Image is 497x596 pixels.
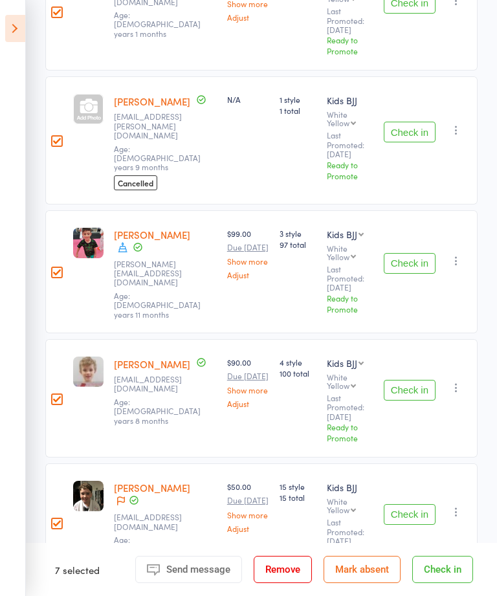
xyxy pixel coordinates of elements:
[166,564,230,575] span: Send message
[73,228,104,258] img: image1615962581.png
[280,239,316,250] span: 97 total
[327,373,373,390] div: White
[227,481,269,532] div: $50.00
[412,556,473,583] button: Check in
[227,371,269,381] small: Due [DATE]
[280,105,316,116] span: 1 total
[327,159,373,181] div: Ready to Promote
[114,112,198,140] small: lia.crichton@gmail.com
[327,6,373,34] small: Last Promoted: [DATE]
[227,228,269,279] div: $99.00
[227,511,269,519] a: Show more
[227,13,269,21] a: Adjust
[327,292,373,315] div: Ready to Promote
[327,34,373,56] div: Ready to Promote
[384,122,436,142] button: Check in
[227,496,269,505] small: Due [DATE]
[114,513,198,531] small: Alexlpotter@bigpond.com
[114,94,190,108] a: [PERSON_NAME]
[324,556,401,583] button: Mark absent
[327,252,349,261] div: Yellow
[227,386,269,394] a: Show more
[114,290,201,320] span: Age: [DEMOGRAPHIC_DATA] years 11 months
[227,257,269,265] a: Show more
[73,357,104,387] img: image1609293849.png
[114,396,201,426] span: Age: [DEMOGRAPHIC_DATA] years 8 months
[327,244,373,261] div: White
[280,357,316,368] span: 4 style
[280,492,316,503] span: 15 total
[114,375,198,393] small: shelle19@hotmail.com
[327,381,349,390] div: Yellow
[384,253,436,274] button: Check in
[327,118,349,127] div: Yellow
[114,175,157,190] span: Cancelled
[327,357,357,370] div: Kids BJJ
[254,556,312,583] button: Remove
[227,243,269,252] small: Due [DATE]
[327,421,373,443] div: Ready to Promote
[280,94,316,105] span: 1 style
[114,481,190,494] a: [PERSON_NAME]
[227,524,269,533] a: Adjust
[384,380,436,401] button: Check in
[227,357,269,408] div: $90.00
[114,534,201,564] span: Age: [DEMOGRAPHIC_DATA] years 11 months
[227,270,269,279] a: Adjust
[135,556,242,583] button: Send message
[114,143,201,173] span: Age: [DEMOGRAPHIC_DATA] years 9 months
[227,399,269,408] a: Adjust
[327,518,373,546] small: Last Promoted: [DATE]
[327,505,349,514] div: Yellow
[327,110,373,127] div: White
[114,357,190,371] a: [PERSON_NAME]
[227,94,269,105] div: N/A
[327,94,373,107] div: Kids BJJ
[280,228,316,239] span: 3 style
[73,481,104,511] img: image1751358624.png
[327,497,373,514] div: White
[280,481,316,492] span: 15 style
[384,504,436,525] button: Check in
[55,556,100,583] div: 7 selected
[280,368,316,379] span: 100 total
[327,228,357,241] div: Kids BJJ
[114,9,201,39] span: Age: [DEMOGRAPHIC_DATA] years 1 months
[114,259,198,287] small: steven_lusi@hotmail.com
[327,393,373,421] small: Last Promoted: [DATE]
[327,481,373,494] div: Kids BJJ
[114,228,190,241] a: [PERSON_NAME]
[327,265,373,292] small: Last Promoted: [DATE]
[327,131,373,159] small: Last Promoted: [DATE]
